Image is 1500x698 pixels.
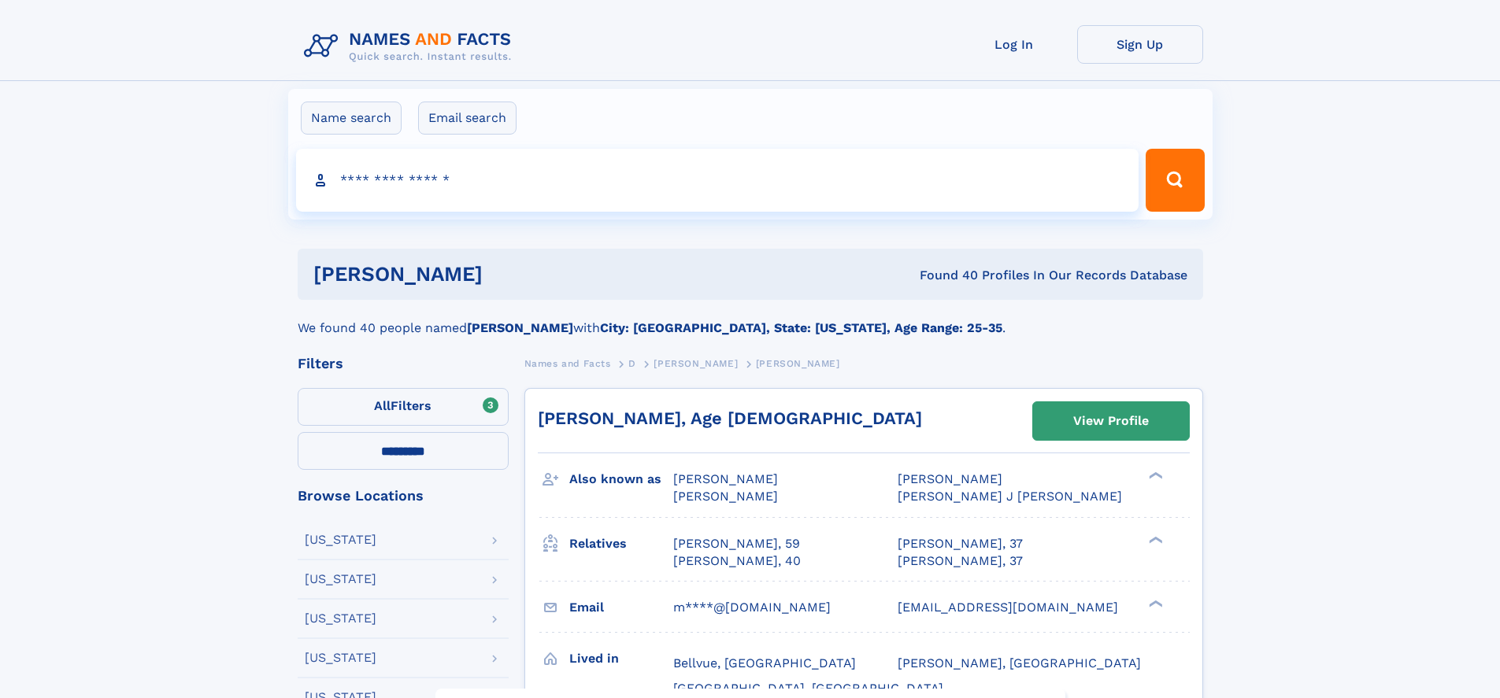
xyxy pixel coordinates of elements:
[654,353,738,373] a: [PERSON_NAME]
[298,489,509,503] div: Browse Locations
[1146,149,1204,212] button: Search Button
[305,534,376,546] div: [US_STATE]
[628,353,636,373] a: D
[628,358,636,369] span: D
[701,267,1187,284] div: Found 40 Profiles In Our Records Database
[418,102,517,135] label: Email search
[524,353,611,373] a: Names and Facts
[374,398,391,413] span: All
[673,535,800,552] a: [PERSON_NAME], 59
[298,388,509,426] label: Filters
[673,552,801,570] a: [PERSON_NAME], 40
[538,408,922,428] a: [PERSON_NAME], Age [DEMOGRAPHIC_DATA]
[569,530,673,557] h3: Relatives
[673,489,778,504] span: [PERSON_NAME]
[305,573,376,585] div: [US_STATE]
[673,656,856,670] span: Bellvue, [GEOGRAPHIC_DATA]
[1077,25,1203,64] a: Sign Up
[898,489,1122,504] span: [PERSON_NAME] J [PERSON_NAME]
[569,594,673,621] h3: Email
[569,466,673,493] h3: Also known as
[298,356,509,371] div: Filters
[1073,403,1149,439] div: View Profile
[305,652,376,664] div: [US_STATE]
[296,149,1139,212] input: search input
[1145,598,1164,608] div: ❯
[898,656,1141,670] span: [PERSON_NAME], [GEOGRAPHIC_DATA]
[305,612,376,625] div: [US_STATE]
[951,25,1077,64] a: Log In
[301,102,402,135] label: Name search
[898,471,1002,486] span: [PERSON_NAME]
[1145,534,1164,545] div: ❯
[898,552,1023,570] a: [PERSON_NAME], 37
[298,25,524,68] img: Logo Names and Facts
[569,645,673,672] h3: Lived in
[298,300,1203,338] div: We found 40 people named with .
[600,320,1002,335] b: City: [GEOGRAPHIC_DATA], State: [US_STATE], Age Range: 25-35
[756,358,840,369] span: [PERSON_NAME]
[1033,402,1189,440] a: View Profile
[313,264,702,284] h1: [PERSON_NAME]
[673,681,943,696] span: [GEOGRAPHIC_DATA], [GEOGRAPHIC_DATA]
[673,471,778,486] span: [PERSON_NAME]
[467,320,573,335] b: [PERSON_NAME]
[654,358,738,369] span: [PERSON_NAME]
[898,600,1118,615] span: [EMAIL_ADDRESS][DOMAIN_NAME]
[1145,471,1164,481] div: ❯
[898,535,1023,552] a: [PERSON_NAME], 37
